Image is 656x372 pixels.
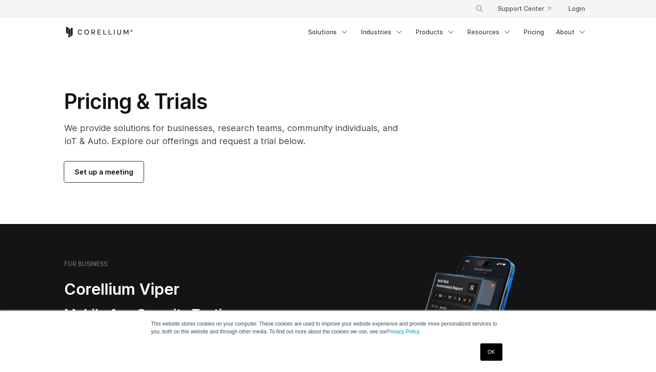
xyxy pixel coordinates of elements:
h2: Corellium Viper [64,280,286,299]
a: Industries [356,24,409,40]
h6: FOR BUSINESS [64,260,108,268]
p: This website stores cookies on your computer. These cookies are used to improve your website expe... [151,320,505,336]
h3: Mobile App Security Testing [64,306,286,323]
a: Login [561,1,592,16]
a: Resources [462,24,517,40]
a: OK [480,343,502,361]
a: About [551,24,592,40]
a: Products [410,24,460,40]
a: Solutions [303,24,354,40]
h1: Pricing & Trials [64,89,410,115]
a: Set up a meeting [64,161,144,182]
a: Privacy Policy. [387,329,420,335]
div: Navigation Menu [465,1,592,16]
div: Navigation Menu [303,24,592,40]
a: Support Center [491,1,558,16]
a: Corellium Home [64,27,133,37]
a: Pricing [518,24,549,40]
p: We provide solutions for businesses, research teams, community individuals, and IoT & Auto. Explo... [64,122,410,148]
button: Search [472,1,487,16]
span: Set up a meeting [75,167,133,177]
